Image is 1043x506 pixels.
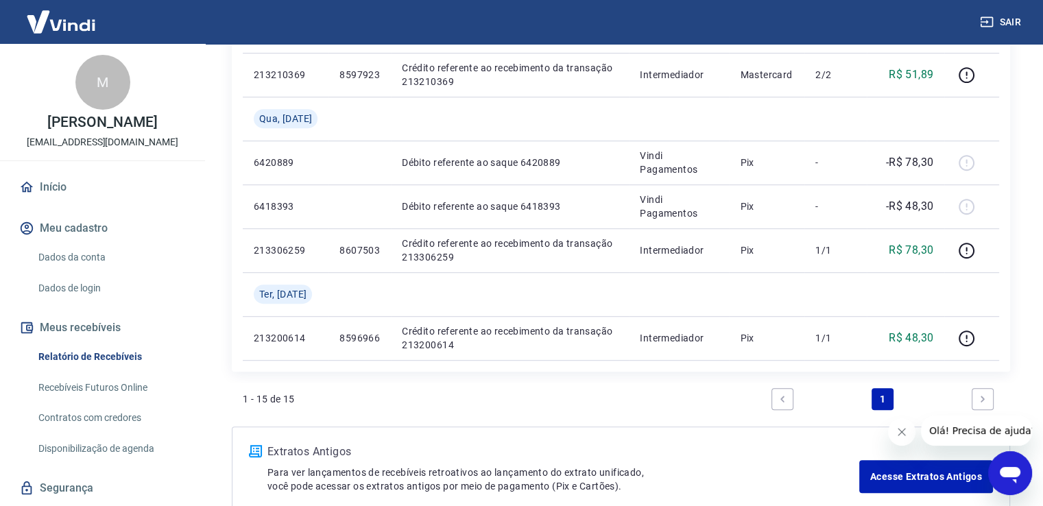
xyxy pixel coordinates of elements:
[16,172,189,202] a: Início
[740,68,793,82] p: Mastercard
[339,331,380,345] p: 8596966
[402,324,618,352] p: Crédito referente ao recebimento da transação 213200614
[33,343,189,371] a: Relatório de Recebíveis
[33,243,189,272] a: Dados da conta
[740,331,793,345] p: Pix
[889,242,933,258] p: R$ 78,30
[977,10,1027,35] button: Sair
[889,67,933,83] p: R$ 51,89
[972,388,994,410] a: Next page
[815,68,856,82] p: 2/2
[740,156,793,169] p: Pix
[33,274,189,302] a: Dados de login
[640,331,718,345] p: Intermediador
[33,374,189,402] a: Recebíveis Futuros Online
[47,115,157,130] p: [PERSON_NAME]
[921,415,1032,446] iframe: Mensagem da empresa
[339,243,380,257] p: 8607503
[75,55,130,110] div: M
[267,466,859,493] p: Para ver lançamentos de recebíveis retroativos ao lançamento do extrato unificado, você pode aces...
[766,383,999,415] ul: Pagination
[859,460,993,493] a: Acesse Extratos Antigos
[16,1,106,43] img: Vindi
[339,68,380,82] p: 8597923
[815,331,856,345] p: 1/1
[640,243,718,257] p: Intermediador
[815,156,856,169] p: -
[402,200,618,213] p: Débito referente ao saque 6418393
[259,112,312,125] span: Qua, [DATE]
[886,154,934,171] p: -R$ 78,30
[33,404,189,432] a: Contratos com credores
[267,444,859,460] p: Extratos Antigos
[8,10,115,21] span: Olá! Precisa de ajuda?
[740,243,793,257] p: Pix
[16,213,189,243] button: Meu cadastro
[254,331,317,345] p: 213200614
[249,445,262,457] img: ícone
[16,313,189,343] button: Meus recebíveis
[888,418,915,446] iframe: Fechar mensagem
[886,198,934,215] p: -R$ 48,30
[254,68,317,82] p: 213210369
[640,193,718,220] p: Vindi Pagamentos
[815,200,856,213] p: -
[33,435,189,463] a: Disponibilização de agenda
[988,451,1032,495] iframe: Botão para abrir a janela de mensagens
[815,243,856,257] p: 1/1
[16,473,189,503] a: Segurança
[259,287,307,301] span: Ter, [DATE]
[771,388,793,410] a: Previous page
[402,156,618,169] p: Débito referente ao saque 6420889
[254,243,317,257] p: 213306259
[402,61,618,88] p: Crédito referente ao recebimento da transação 213210369
[740,200,793,213] p: Pix
[243,392,295,406] p: 1 - 15 de 15
[402,237,618,264] p: Crédito referente ao recebimento da transação 213306259
[27,135,178,149] p: [EMAIL_ADDRESS][DOMAIN_NAME]
[254,200,317,213] p: 6418393
[640,149,718,176] p: Vindi Pagamentos
[872,388,894,410] a: Page 1 is your current page
[254,156,317,169] p: 6420889
[889,330,933,346] p: R$ 48,30
[640,68,718,82] p: Intermediador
